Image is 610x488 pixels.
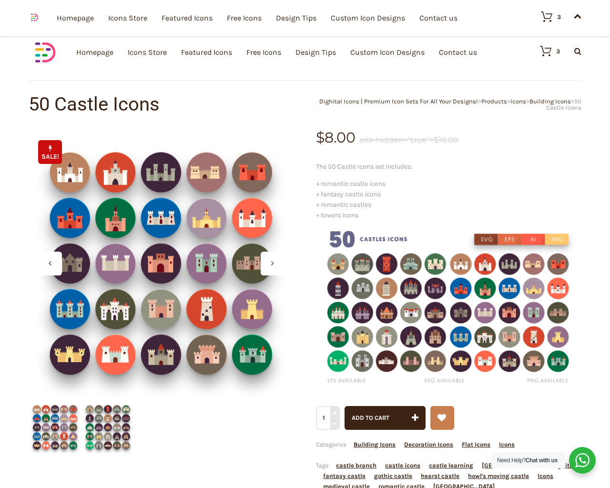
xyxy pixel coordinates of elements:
a: Icons [510,98,526,105]
bdi: 8.00 [316,129,356,146]
h1: 50 Castle Icons [29,95,305,114]
div: 3 [556,48,560,54]
a: Flat Icons [462,441,490,448]
a: Icons [499,441,515,448]
a: Dighital Icons | Premium Icon Sets For All Your Designs! [319,98,478,105]
span: $ [316,129,325,146]
a: 3 [531,11,561,22]
span: 50 Castle Icons [546,98,581,111]
a: castle branch [336,462,376,469]
a: fantasy castle [323,472,366,479]
img: Castles-icons-Dighital-Shop [29,131,294,396]
a: 3 [530,45,560,57]
a: Decoration Icons [404,441,453,448]
a: [GEOGRAPHIC_DATA] [482,462,543,469]
div: 3 [557,14,561,20]
span: Add to cart [352,414,389,421]
a: dighital [552,462,575,469]
a: gothic castle [374,472,412,479]
span: Categories [316,441,515,448]
p: + romantic castle icons + fantasy castle icons + romantic castles + towers icons [316,179,581,394]
a: castle learning [429,462,473,469]
a: Building Icons [354,441,396,448]
strong: Chat with us [526,457,558,464]
del: aria-hidden="true"> [359,136,458,144]
bdi: 10.00 [434,135,458,144]
p: The 50 Castle Icons set includes: [316,162,581,172]
img: 50 Castle Icons [316,221,581,391]
img: Castle Icons [29,401,81,454]
input: Qty [316,406,338,430]
a: howl's moving castle [468,472,529,479]
button: Add to cart [345,406,426,430]
span: Sale! [38,140,62,164]
span: $ [434,135,438,144]
div: > > > > [305,98,581,111]
img: Castles-icons [81,401,134,454]
span: Need Help? [497,457,558,464]
a: hearst castle [421,472,459,479]
a: castle icons [385,462,420,469]
a: Building Icons [529,98,571,105]
a: Products [481,98,507,105]
a: Icons [538,472,553,479]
